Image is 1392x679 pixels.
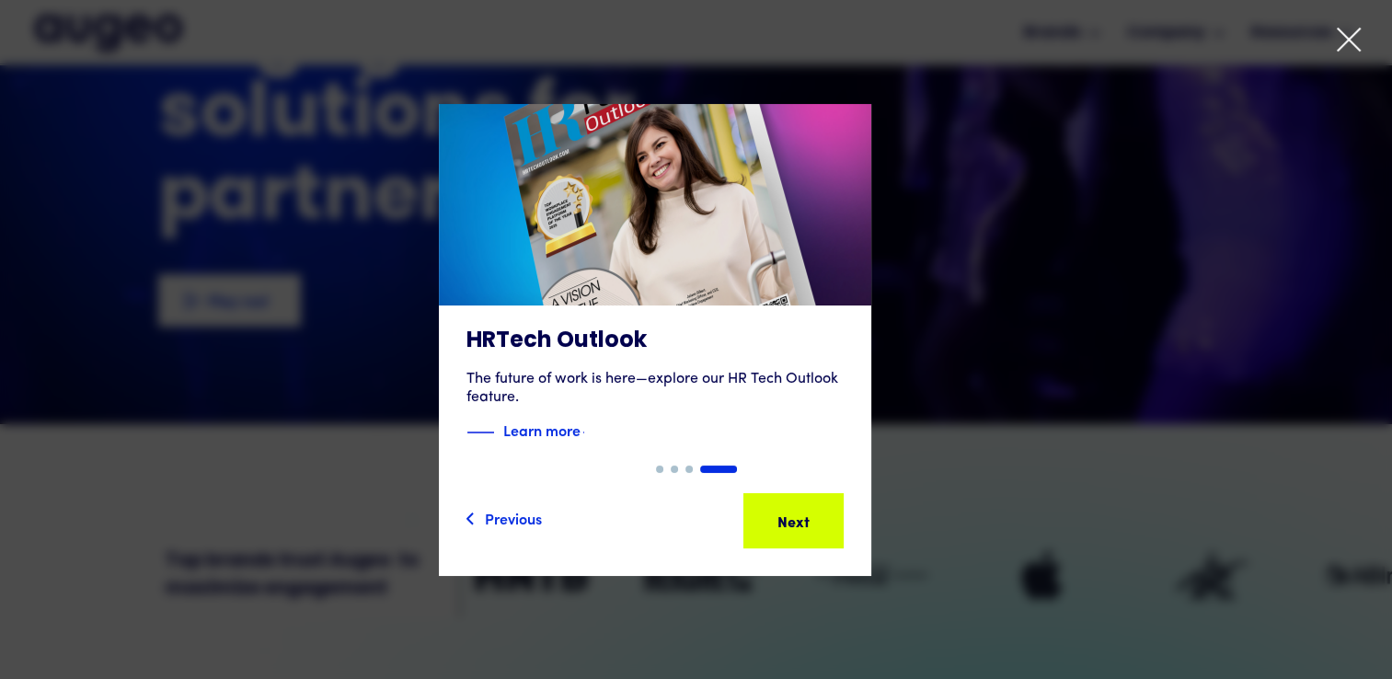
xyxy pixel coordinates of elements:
div: Previous [485,507,542,529]
img: Blue decorative line [466,421,494,443]
div: Show slide 2 of 4 [671,466,678,473]
div: Show slide 3 of 4 [685,466,693,473]
div: Show slide 4 of 4 [700,466,737,473]
a: HRTech OutlookThe future of work is here—explore our HR Tech Outlook feature.Blue decorative line... [439,104,871,466]
div: The future of work is here—explore our HR Tech Outlook feature. [466,370,844,407]
a: Next [743,493,844,548]
h3: HRTech Outlook [466,328,844,355]
strong: Learn more [503,420,581,440]
img: Blue text arrow [582,421,610,443]
div: Show slide 1 of 4 [656,466,663,473]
